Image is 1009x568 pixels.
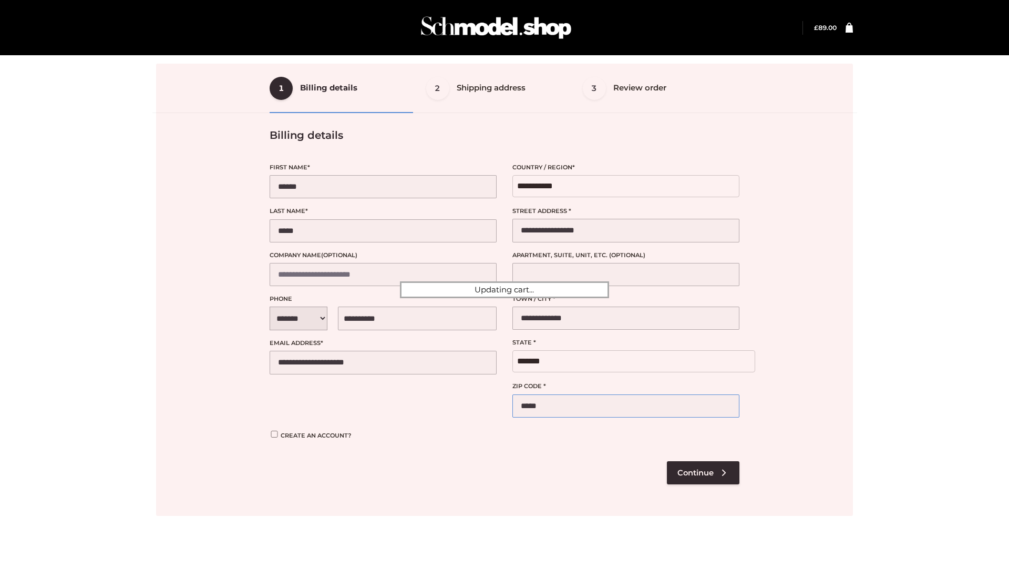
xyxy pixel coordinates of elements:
a: £89.00 [814,24,837,32]
bdi: 89.00 [814,24,837,32]
img: Schmodel Admin 964 [417,7,575,48]
div: Updating cart... [400,281,609,298]
span: £ [814,24,818,32]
